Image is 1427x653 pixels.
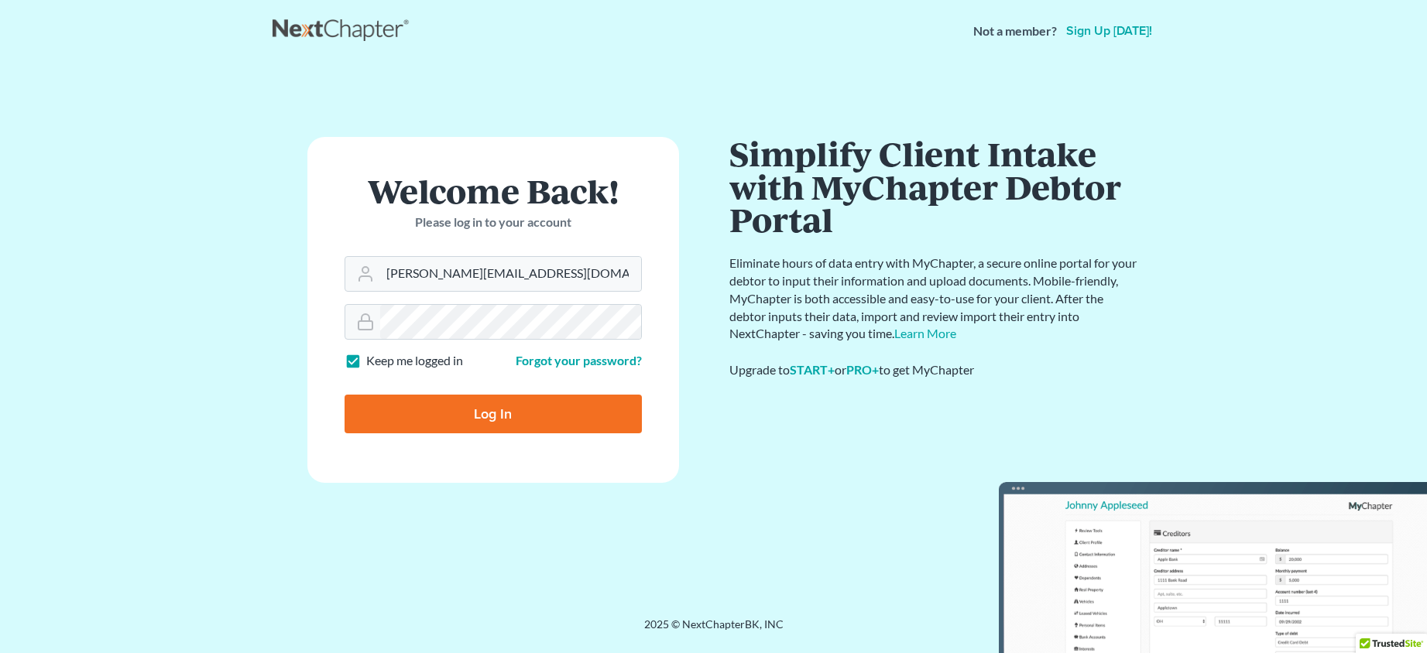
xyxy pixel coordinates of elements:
[790,362,835,377] a: START+
[516,353,642,368] a: Forgot your password?
[380,257,641,291] input: Email Address
[729,255,1140,343] p: Eliminate hours of data entry with MyChapter, a secure online portal for your debtor to input the...
[894,326,956,340] a: Learn More
[973,22,1057,40] strong: Not a member?
[273,617,1155,644] div: 2025 © NextChapterBK, INC
[1063,25,1155,37] a: Sign up [DATE]!
[729,361,1140,379] div: Upgrade to or to get MyChapter
[366,352,463,370] label: Keep me logged in
[846,362,879,377] a: PRO+
[345,174,642,207] h1: Welcome Back!
[729,137,1140,236] h1: Simplify Client Intake with MyChapter Debtor Portal
[345,395,642,433] input: Log In
[345,214,642,231] p: Please log in to your account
